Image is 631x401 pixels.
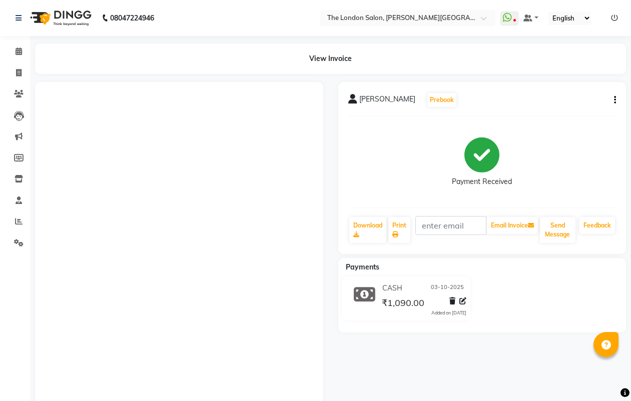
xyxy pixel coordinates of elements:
[415,216,486,235] input: enter email
[388,217,410,243] a: Print
[540,217,575,243] button: Send Message
[487,217,538,234] button: Email Invoice
[35,43,626,74] div: View Invoice
[431,283,464,293] span: 03-10-2025
[349,217,386,243] a: Download
[427,93,456,107] button: Prebook
[579,217,615,234] a: Feedback
[589,361,621,391] iframe: chat widget
[382,297,424,311] span: ₹1,090.00
[346,262,379,271] span: Payments
[359,94,415,108] span: [PERSON_NAME]
[382,283,402,293] span: CASH
[431,309,466,316] div: Added on [DATE]
[452,176,512,187] div: Payment Received
[110,4,154,32] b: 08047224946
[26,4,94,32] img: logo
